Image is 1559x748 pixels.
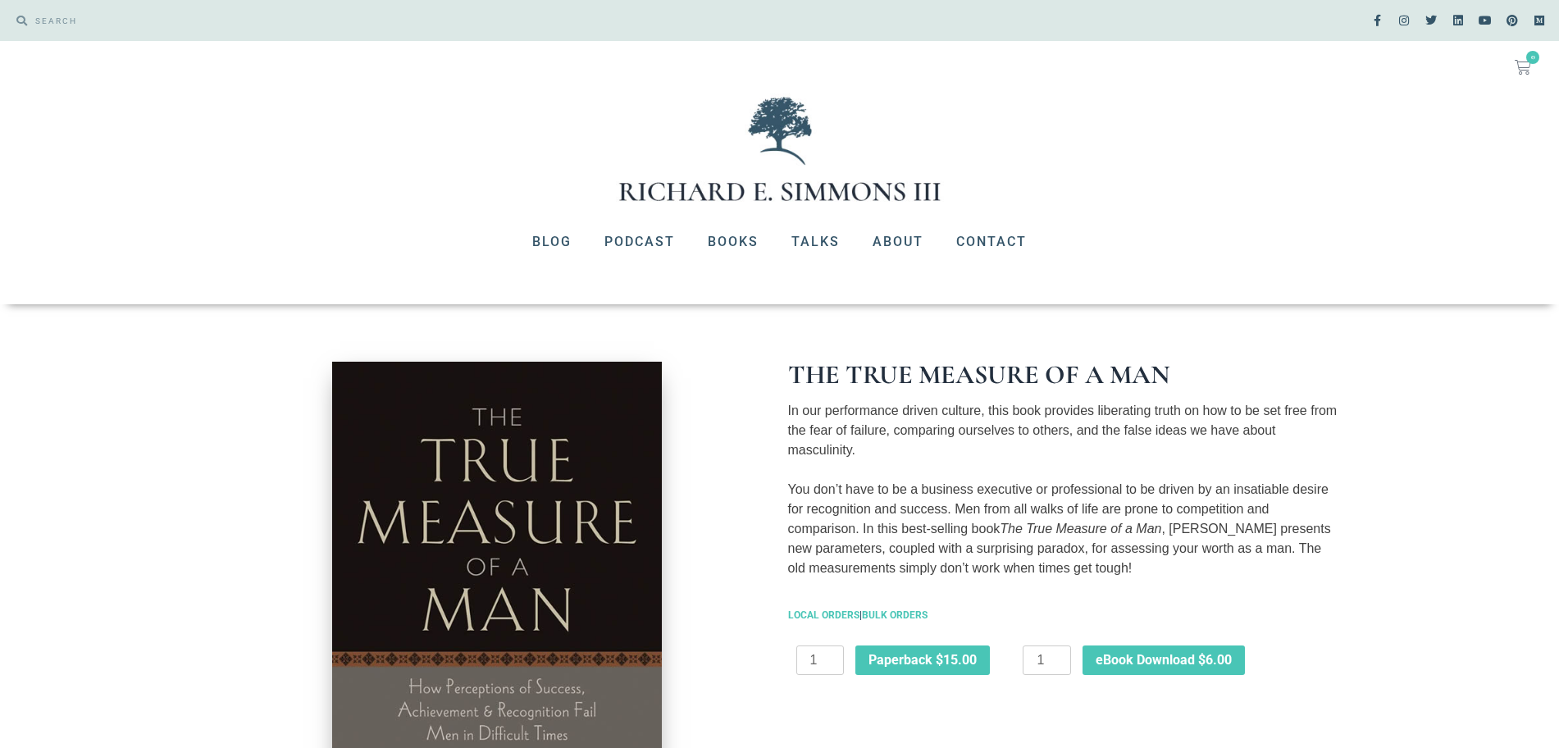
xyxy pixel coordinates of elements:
p: | [788,608,1338,623]
span: You don’t have to be a business executive or professional to be driven by an insatiable desire fo... [788,482,1331,575]
a: LOCAL ORDERS [788,609,859,621]
button: Paperback $15.00 [855,645,990,675]
a: Contact [940,221,1043,263]
a: About [856,221,940,263]
em: The True Measure of a Man [1000,522,1161,536]
input: SEARCH [27,8,772,33]
a: Podcast [588,221,691,263]
a: Books [691,221,775,263]
a: Blog [516,221,588,263]
span: eBook Download $6.00 [1096,654,1232,667]
span: 0 [1526,51,1539,64]
span: Paperback $15.00 [868,654,977,667]
a: Talks [775,221,856,263]
input: Product quantity [796,645,844,675]
a: 0 [1495,49,1551,85]
input: Product quantity [1023,645,1070,675]
button: eBook Download $6.00 [1083,645,1245,675]
a: BULK ORDERS [862,609,928,621]
h1: The True Measure of a Man [788,362,1338,388]
span: In our performance driven culture, this book provides liberating truth on how to be set free from... [788,404,1338,457]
